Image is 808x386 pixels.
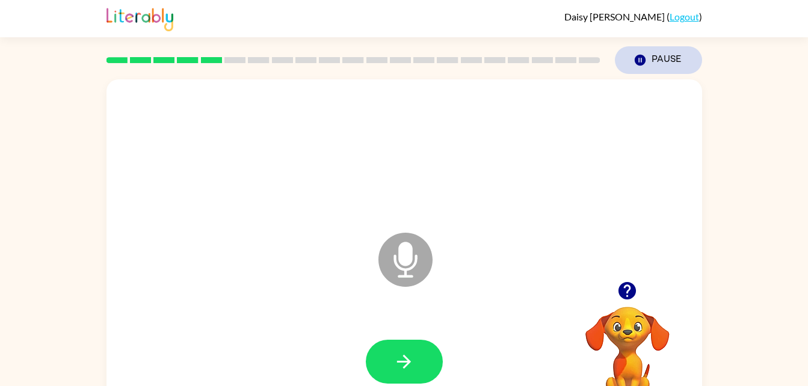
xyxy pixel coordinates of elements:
button: Pause [615,46,702,74]
a: Logout [670,11,699,22]
div: ( ) [564,11,702,22]
img: Literably [106,5,173,31]
span: Daisy [PERSON_NAME] [564,11,667,22]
